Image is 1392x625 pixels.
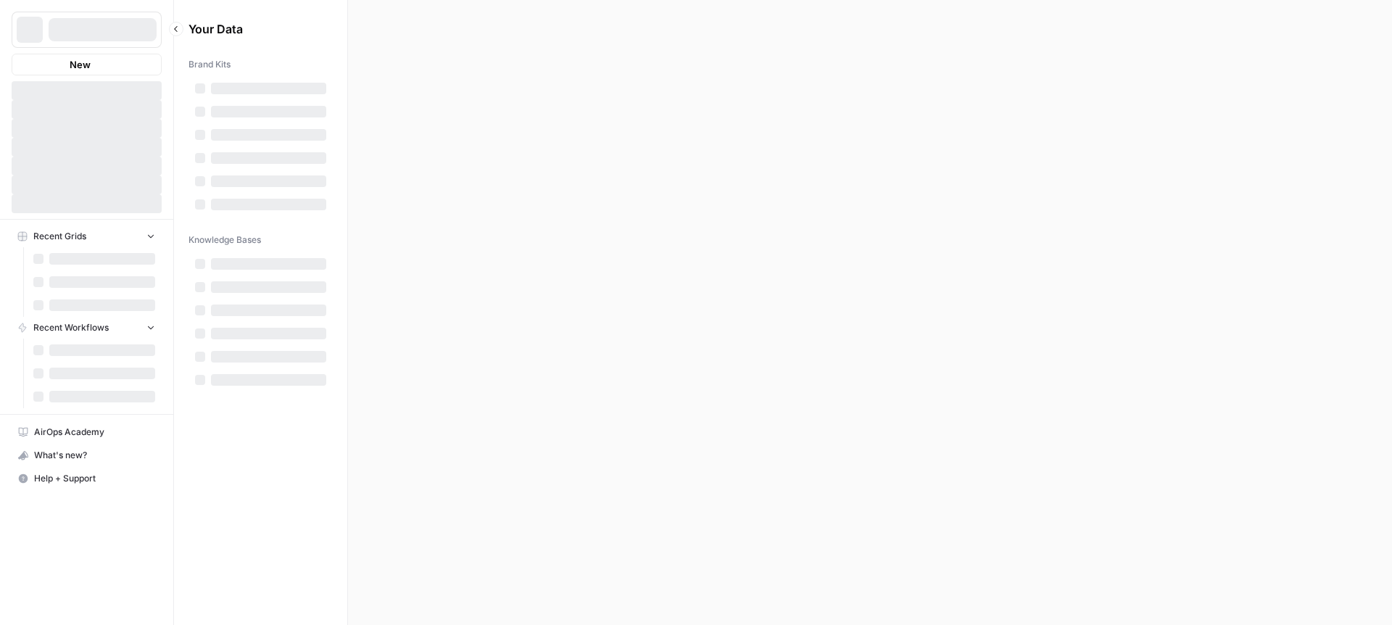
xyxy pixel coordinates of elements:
span: AirOps Academy [34,426,155,439]
button: What's new? [12,444,162,467]
span: Recent Grids [33,230,86,243]
button: Help + Support [12,467,162,490]
button: New [12,54,162,75]
span: New [70,57,91,72]
span: Help + Support [34,472,155,485]
button: Recent Workflows [12,317,162,339]
div: What's new? [12,444,161,466]
span: Recent Workflows [33,321,109,334]
button: Recent Grids [12,225,162,247]
span: Your Data [188,20,315,38]
span: Knowledge Bases [188,233,261,247]
a: AirOps Academy [12,421,162,444]
span: Brand Kits [188,58,231,71]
